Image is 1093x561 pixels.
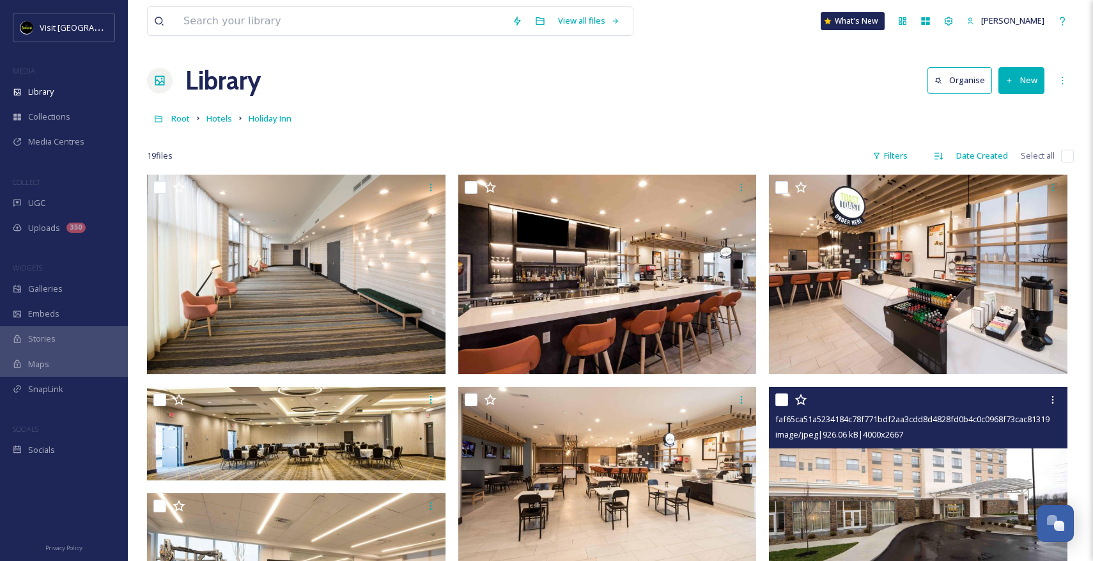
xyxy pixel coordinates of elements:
[147,175,446,374] img: 2fb25f333101e85f3653eeb26895958e7566ab0b6dae3f32d0c8bcf0c51eb699.jpg
[28,333,56,345] span: Stories
[171,113,190,124] span: Root
[147,387,446,480] img: 100dca623efe39cce57f9eed8df6688384d4ceb102fd104cc3cc0e112f374e09.jpg
[28,222,60,234] span: Uploads
[40,21,139,33] span: Visit [GEOGRAPHIC_DATA]
[1037,505,1074,542] button: Open Chat
[28,283,63,295] span: Galleries
[45,544,82,552] span: Privacy Policy
[950,143,1014,168] div: Date Created
[927,67,998,93] a: Organise
[28,111,70,123] span: Collections
[552,8,626,33] a: View all files
[866,143,914,168] div: Filters
[28,308,59,320] span: Embeds
[998,67,1044,93] button: New
[66,223,86,233] div: 350
[206,113,232,124] span: Hotels
[960,8,1051,33] a: [PERSON_NAME]
[147,150,173,162] span: 19 file s
[45,539,82,555] a: Privacy Policy
[769,175,1067,374] img: 64f0b9e684009d670c0d5788f311f3e45a8501c7a22810dd2e9cd52f9473ed6b.jpg
[249,111,291,126] a: Holiday Inn
[927,67,992,93] button: Organise
[775,413,1067,425] span: faf65ca51a5234184c78f771bdf2aa3cdd8d4828fd0b4c0c0968f73cac813194.jpg
[28,444,55,456] span: Socials
[28,383,63,395] span: SnapLink
[249,113,291,124] span: Holiday Inn
[821,12,885,30] a: What's New
[13,177,40,187] span: COLLECT
[13,424,38,434] span: SOCIALS
[28,136,84,148] span: Media Centres
[28,197,45,209] span: UGC
[13,263,42,273] span: WIDGETS
[20,21,33,34] img: VISIT%20DETROIT%20LOGO%20-%20BLACK%20BACKGROUND.png
[28,358,49,370] span: Maps
[1021,150,1055,162] span: Select all
[28,86,54,98] span: Library
[185,61,261,100] a: Library
[177,7,506,35] input: Search your library
[981,15,1044,26] span: [PERSON_NAME]
[13,66,35,75] span: MEDIA
[206,111,232,126] a: Hotels
[775,429,903,440] span: image/jpeg | 926.06 kB | 4000 x 2667
[171,111,190,126] a: Root
[458,175,757,374] img: c256ef6b2f118004c8b7c852ebbd06113e249c7c6373ee79d38f99fee31fb5b2.jpg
